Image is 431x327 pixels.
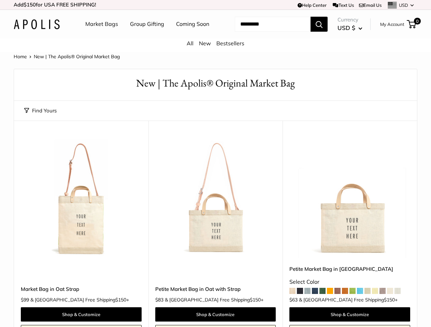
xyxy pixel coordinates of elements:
[337,22,362,33] button: USD $
[359,2,382,8] a: Email Us
[21,138,142,258] img: Market Bag in Oat Strap
[21,138,142,258] a: Market Bag in Oat StrapMarket Bag in Oat Strap
[384,297,395,303] span: $150
[30,297,129,302] span: & [GEOGRAPHIC_DATA] Free Shipping +
[199,40,211,47] a: New
[24,1,36,8] span: $150
[14,52,120,61] nav: Breadcrumb
[235,17,311,32] input: Search...
[155,138,276,258] a: Petite Market Bag in Oat with StrapPetite Market Bag in Oat with Strap
[21,297,29,303] span: $99
[155,307,276,322] a: Shop & Customize
[5,301,73,322] iframe: Sign Up via Text for Offers
[289,277,410,287] div: Select Color
[407,20,416,28] a: 0
[176,19,209,29] a: Coming Soon
[380,20,404,28] a: My Account
[289,297,298,303] span: $63
[289,138,410,258] img: Petite Market Bag in Oat
[216,40,244,47] a: Bestsellers
[187,40,193,47] a: All
[14,19,60,29] img: Apolis
[289,265,410,273] a: Petite Market Bag in [GEOGRAPHIC_DATA]
[155,285,276,293] a: Petite Market Bag in Oat with Strap
[289,138,410,258] a: Petite Market Bag in OatPetite Market Bag in Oat
[298,2,327,8] a: Help Center
[14,53,27,60] a: Home
[21,285,142,293] a: Market Bag in Oat Strap
[337,24,355,31] span: USD $
[34,53,120,60] span: New | The Apolis® Original Market Bag
[250,297,261,303] span: $150
[130,19,164,29] a: Group Gifting
[337,15,362,25] span: Currency
[155,297,163,303] span: $83
[115,297,126,303] span: $150
[333,2,354,8] a: Text Us
[155,138,276,258] img: Petite Market Bag in Oat with Strap
[289,307,410,322] a: Shop & Customize
[414,18,421,25] span: 0
[24,106,57,115] button: Find Yours
[21,307,142,322] a: Shop & Customize
[399,2,408,8] span: USD
[85,19,118,29] a: Market Bags
[311,17,328,32] button: Search
[24,76,407,91] h1: New | The Apolis® Original Market Bag
[165,297,263,302] span: & [GEOGRAPHIC_DATA] Free Shipping +
[299,297,398,302] span: & [GEOGRAPHIC_DATA] Free Shipping +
